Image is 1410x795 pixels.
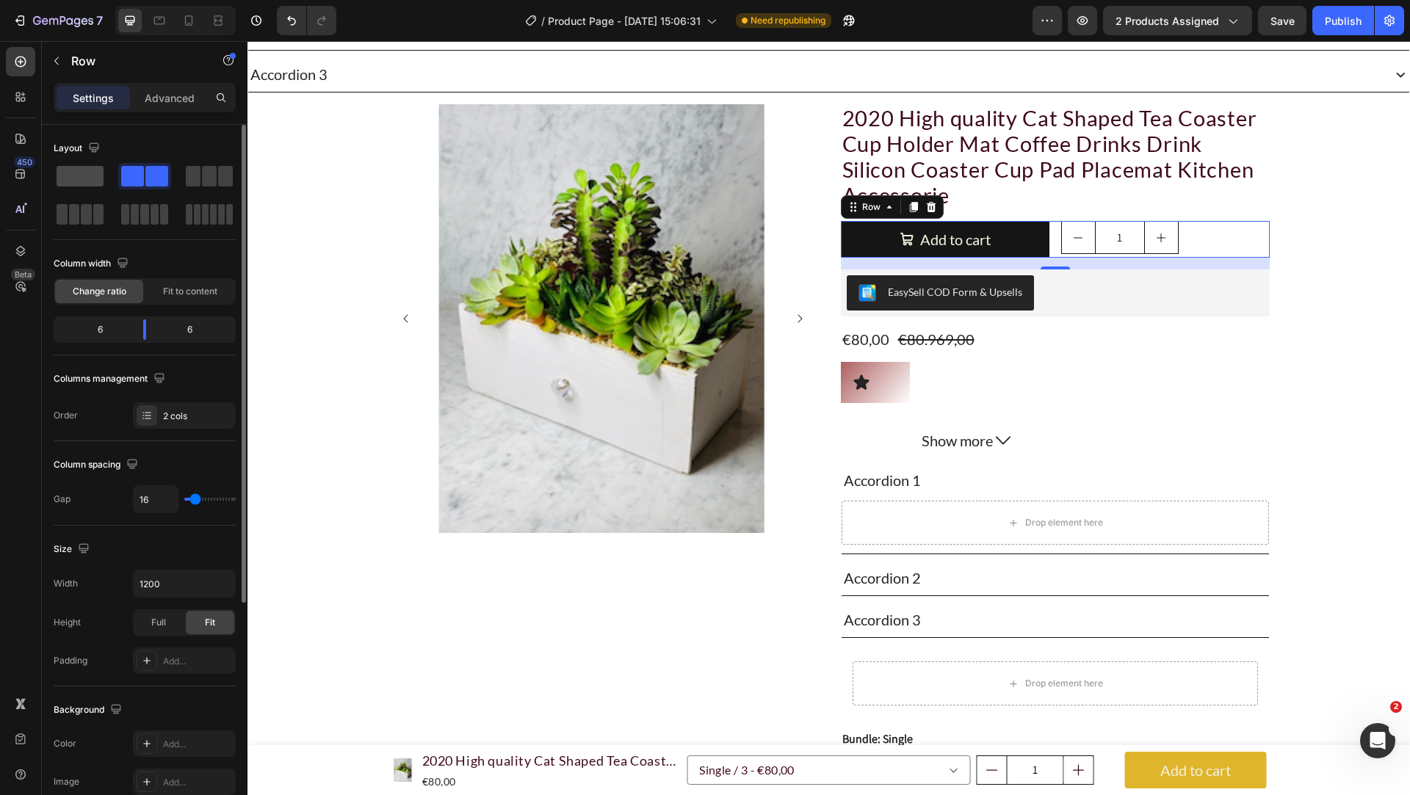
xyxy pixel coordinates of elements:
[593,63,1022,168] h2: 2020 High quality Cat Shaped Tea Coaster Cup Holder Mat Coffee Drinks Drink Silicon Coaster Cup P...
[913,719,983,738] div: Add to cart
[751,14,825,27] span: Need republishing
[163,410,232,423] div: 2 cols
[897,181,930,212] button: increment
[54,616,81,629] div: Height
[54,775,79,788] div: Image
[141,63,570,492] a: 2020 High quality Cat Shaped Tea Coaster Cup Holder Mat Coffee Drinks Drink Silicon Coaster Cup P...
[54,737,76,750] div: Color
[1258,6,1306,35] button: Save
[674,390,745,409] span: Show more
[674,321,1022,710] iframe: How Did Giant Pterosaurs Fly?
[1270,15,1295,27] span: Save
[54,700,125,720] div: Background
[593,287,643,309] div: €80,00
[96,12,103,29] p: 7
[594,525,676,548] div: Accordion 2
[14,156,35,168] div: 450
[1390,701,1402,713] span: 2
[54,577,78,590] div: Width
[759,715,817,743] input: quantity
[134,486,178,512] input: Auto
[541,13,545,29] span: /
[730,715,759,743] button: decrement
[54,540,93,559] div: Size
[612,159,636,173] div: Row
[599,234,787,269] button: EasySell COD Form & Upsells
[593,180,802,217] button: Add to cart
[158,319,233,340] div: 6
[54,369,168,389] div: Columns management
[640,243,775,258] div: EasySell COD Form & Upsells
[1116,13,1219,29] span: 2 products assigned
[277,6,336,35] div: Undo/Redo
[817,715,846,743] button: increment
[593,688,667,708] legend: Bundle: Single
[205,616,215,629] span: Fit
[54,654,87,667] div: Padding
[877,711,1019,747] button: Add to cart
[57,319,131,340] div: 6
[247,41,1410,795] iframe: Design area
[1,21,82,45] div: Accordion 3
[54,455,141,475] div: Column spacing
[153,272,164,283] button: Carousel Back Arrow
[1325,13,1362,29] div: Publish
[134,570,235,597] input: Auto
[594,567,676,590] div: Accordion 3
[649,287,728,309] div: €80.969,00
[673,189,743,208] div: Add to cart
[163,285,217,298] span: Fit to content
[54,409,78,422] div: Order
[54,493,70,506] div: Gap
[54,139,103,159] div: Layout
[847,181,897,212] input: quantity
[1103,6,1252,35] button: 2 products assigned
[594,427,676,451] div: Accordion 1
[778,476,856,487] div: Drop element here
[73,285,126,298] span: Change ratio
[54,254,131,274] div: Column width
[163,655,232,668] div: Add...
[6,6,109,35] button: 7
[163,738,232,751] div: Add...
[73,90,114,106] p: Settings
[1360,723,1395,758] iframe: Intercom live chat
[778,636,856,648] div: Drop element here
[11,269,35,280] div: Beta
[163,776,232,789] div: Add...
[674,390,1022,409] button: Show more
[145,90,195,106] p: Advanced
[548,13,701,29] span: Product Page - [DATE] 15:06:31
[71,52,196,70] p: Row
[1312,6,1374,35] button: Publish
[151,616,166,629] span: Full
[546,272,558,283] button: Carousel Next Arrow
[814,181,847,212] button: decrement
